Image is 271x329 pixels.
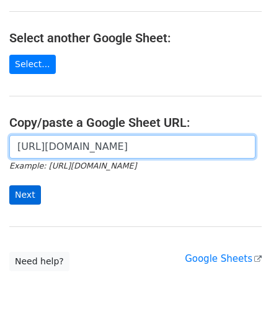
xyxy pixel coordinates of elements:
a: Need help? [9,252,69,271]
h4: Copy/paste a Google Sheet URL: [9,115,262,130]
input: Paste your Google Sheet URL here [9,135,255,159]
small: Example: [URL][DOMAIN_NAME] [9,161,136,170]
a: Google Sheets [185,253,262,264]
iframe: Chat Widget [209,269,271,329]
h4: Select another Google Sheet: [9,30,262,45]
input: Next [9,185,41,205]
a: Select... [9,55,56,74]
